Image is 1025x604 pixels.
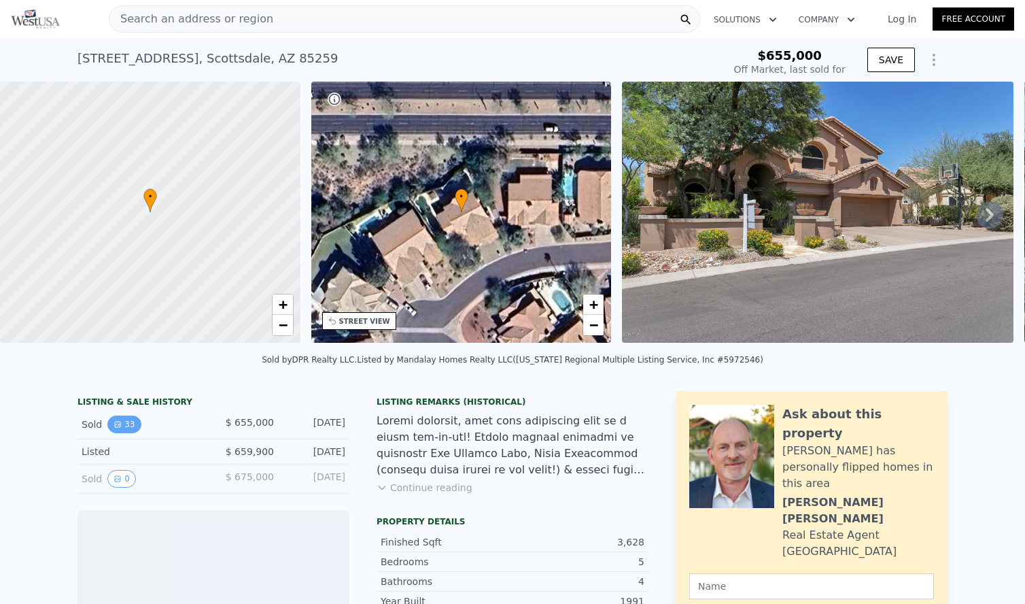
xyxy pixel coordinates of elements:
div: Listed by Mandalay Homes Realty LLC ([US_STATE] Regional Multiple Listing Service, Inc #5972546) [357,355,763,365]
button: Company [788,7,866,32]
span: • [455,190,468,203]
a: Zoom in [273,295,293,315]
div: • [143,188,157,212]
div: Finished Sqft [381,535,512,549]
button: Show Options [920,46,948,73]
img: Sale: 11953121 Parcel: 10110099 [622,82,1013,343]
button: View historical data [107,470,136,488]
div: LISTING & SALE HISTORY [77,397,349,410]
button: Solutions [703,7,788,32]
div: Sold [82,416,203,433]
div: Loremi dolorsit, amet cons adipiscing elit se d eiusm tem-in-utl! Etdolo magnaal enimadmi ve quis... [377,413,648,478]
div: Real Estate Agent [782,527,880,543]
input: Name [689,573,934,599]
div: Sold [82,470,203,488]
a: Free Account [933,7,1014,31]
div: STREET VIEW [339,316,390,326]
span: $ 655,000 [226,417,274,428]
img: Pellego [11,10,60,29]
button: SAVE [867,48,915,72]
div: 3,628 [512,535,644,549]
div: Bedrooms [381,555,512,569]
div: Listing Remarks (Historical) [377,397,648,407]
span: $655,000 [757,48,822,63]
div: [STREET_ADDRESS] , Scottsdale , AZ 85259 [77,49,338,68]
div: [PERSON_NAME] has personally flipped homes in this area [782,443,934,492]
span: + [589,296,598,313]
div: Bathrooms [381,575,512,588]
div: Off Market, last sold for [734,63,846,76]
span: − [278,316,287,333]
a: Log In [871,12,933,26]
div: Ask about this property [782,405,934,443]
div: Sold by DPR Realty LLC . [262,355,357,365]
div: [DATE] [285,470,345,488]
div: [DATE] [285,445,345,458]
a: Zoom out [583,315,604,335]
div: [DATE] [285,416,345,433]
div: 5 [512,555,644,569]
div: Property details [377,516,648,527]
button: View historical data [107,416,141,433]
div: 4 [512,575,644,588]
a: Zoom in [583,295,604,315]
span: − [589,316,598,333]
button: Continue reading [377,481,472,494]
span: $ 675,000 [226,471,274,482]
div: [PERSON_NAME] [PERSON_NAME] [782,494,934,527]
span: • [143,190,157,203]
div: [GEOGRAPHIC_DATA] [782,543,897,560]
div: • [455,188,468,212]
div: Listed [82,445,203,458]
span: Search an address or region [109,11,273,27]
a: Zoom out [273,315,293,335]
span: + [278,296,287,313]
span: $ 659,900 [226,446,274,457]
